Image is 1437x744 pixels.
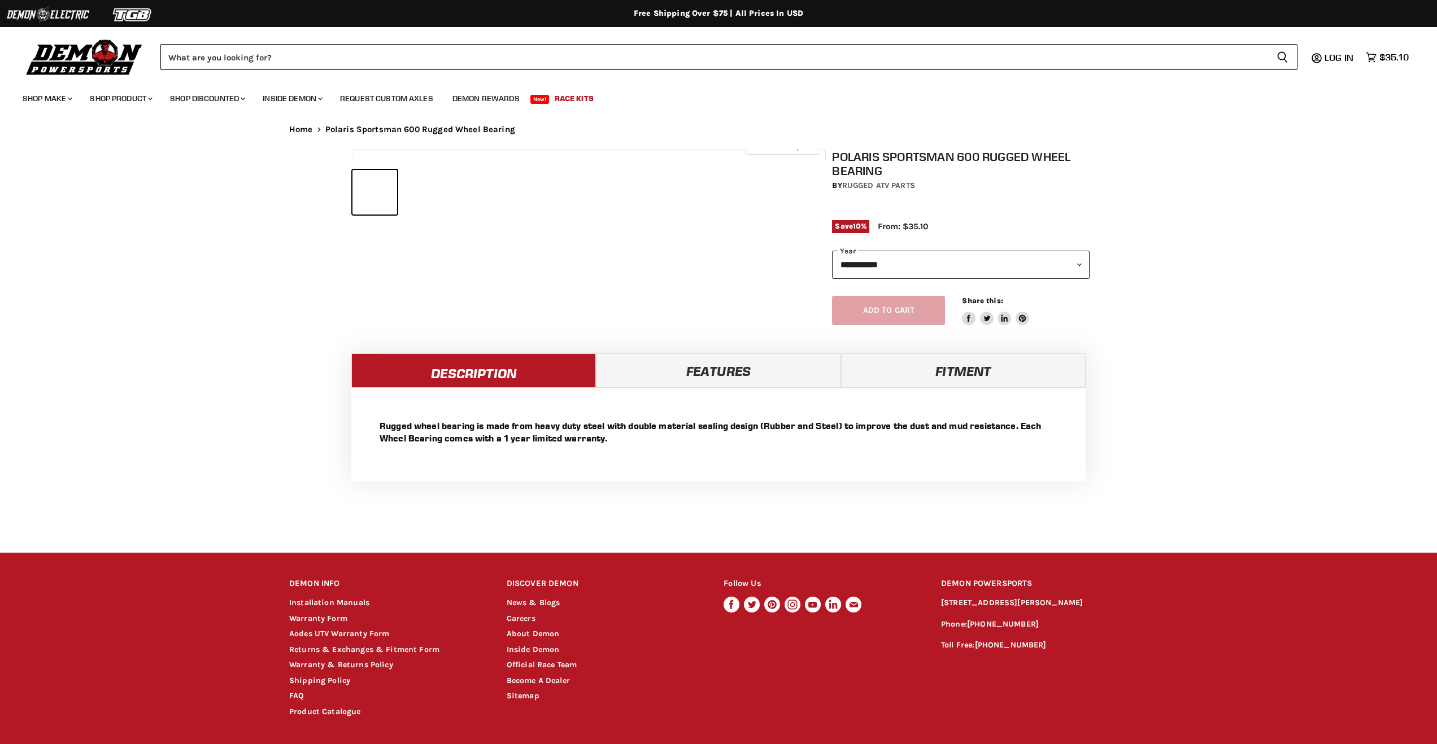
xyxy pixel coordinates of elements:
img: TGB Logo 2 [90,4,175,25]
a: Warranty & Returns Policy [289,660,393,669]
img: Demon Powersports [23,37,146,77]
span: Log in [1325,52,1353,63]
h2: DISCOVER DEMON [507,571,703,597]
aside: Share this: [962,296,1029,326]
a: Become A Dealer [507,676,570,685]
a: Shop Make [14,87,79,110]
p: Toll Free: [941,639,1148,652]
a: Shop Discounted [162,87,252,110]
a: Log in [1320,52,1360,63]
a: Installation Manuals [289,598,369,607]
a: News & Blogs [507,598,560,607]
h2: DEMON POWERSPORTS [941,571,1148,597]
form: Product [160,44,1297,70]
span: $35.10 [1379,52,1409,63]
a: FAQ [289,691,304,701]
p: Rugged wheel bearing is made from heavy duty steel with double material sealing design (Rubber an... [380,419,1057,444]
nav: Breadcrumbs [267,125,1170,134]
a: Request Custom Axles [332,87,442,110]
div: by [832,180,1090,192]
a: Careers [507,614,535,623]
a: Shipping Policy [289,676,350,685]
a: Inside Demon [507,645,560,654]
a: Features [596,353,841,387]
h2: Follow Us [724,571,920,597]
button: Search [1268,44,1297,70]
a: [PHONE_NUMBER] [975,640,1047,650]
span: New! [530,95,550,104]
input: Search [160,44,1268,70]
a: Inside Demon [254,87,329,110]
a: Fitment [841,353,1086,387]
span: Share this: [962,296,1003,305]
span: 10 [853,222,861,230]
button: Polaris Sportsman 600 Rugged Wheel Bearing thumbnail [352,170,397,215]
a: Product Catalogue [289,707,361,716]
p: Phone: [941,618,1148,631]
span: Polaris Sportsman 600 Rugged Wheel Bearing [325,125,515,134]
a: About Demon [507,629,560,638]
select: year [832,251,1090,278]
a: Description [351,353,596,387]
span: Click to expand [751,142,814,151]
p: [STREET_ADDRESS][PERSON_NAME] [941,597,1148,610]
div: Free Shipping Over $75 | All Prices In USD [267,8,1170,19]
a: Rugged ATV Parts [842,181,915,190]
a: Shop Product [81,87,159,110]
span: Save % [832,220,869,233]
a: Demon Rewards [444,87,528,110]
span: From: $35.10 [878,221,928,231]
a: [PHONE_NUMBER] [967,619,1039,629]
a: Aodes UTV Warranty Form [289,629,389,638]
ul: Main menu [14,82,1406,110]
a: Race Kits [546,87,602,110]
img: Demon Electric Logo 2 [6,4,90,25]
a: Home [289,125,313,134]
h2: DEMON INFO [289,571,485,597]
h1: Polaris Sportsman 600 Rugged Wheel Bearing [832,150,1090,178]
a: Sitemap [507,691,539,701]
a: $35.10 [1360,49,1414,65]
a: Returns & Exchanges & Fitment Form [289,645,439,654]
a: Warranty Form [289,614,347,623]
a: Official Race Team [507,660,577,669]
